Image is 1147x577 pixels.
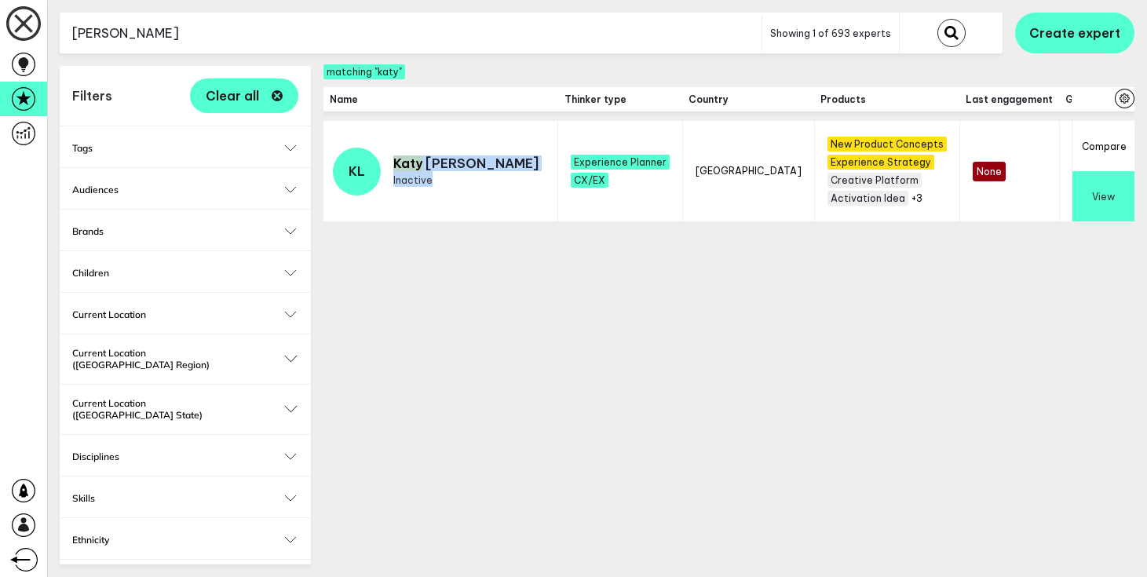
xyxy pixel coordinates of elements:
[349,163,365,179] span: KL
[72,267,298,279] button: Children
[72,347,298,371] button: Current Location ([GEOGRAPHIC_DATA] Region)
[393,174,433,186] span: Inactive
[72,88,112,104] h1: Filters
[564,93,676,105] span: Thinker type
[72,397,298,421] button: Current Location ([GEOGRAPHIC_DATA] State)
[1015,13,1134,53] button: Create expert
[571,173,608,188] span: CX/EX
[911,192,922,204] button: +3
[827,191,908,206] span: Activation Idea
[60,14,762,53] input: Search for name, tags and keywords here...
[820,93,953,105] span: Products
[1072,171,1134,221] button: View
[72,225,298,237] button: Brands
[689,93,808,105] span: Country
[770,27,891,39] span: Showing 1 of 693 experts
[330,93,552,105] span: Name
[1065,93,1116,105] span: Gender
[72,534,298,546] button: Ethnicity
[393,155,422,171] mark: Katy
[72,451,298,462] button: Disciplines
[571,155,670,170] span: Experience Planner
[72,492,298,504] button: Skills
[1029,25,1120,41] span: Create expert
[190,79,298,113] button: Clear all
[393,155,539,171] p: [PERSON_NAME]
[72,184,298,195] button: Audiences
[827,173,922,188] span: Creative Platform
[827,137,947,152] span: New Product Concepts
[966,93,1053,105] span: Last engagement
[72,142,298,154] button: Tags
[696,165,802,177] span: [GEOGRAPHIC_DATA]
[827,155,934,170] span: Experience Strategy
[323,64,405,79] span: matching "katy"
[973,162,1006,181] span: None
[72,309,298,320] button: Current Location
[206,89,259,102] span: Clear all
[1072,121,1134,171] button: Compare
